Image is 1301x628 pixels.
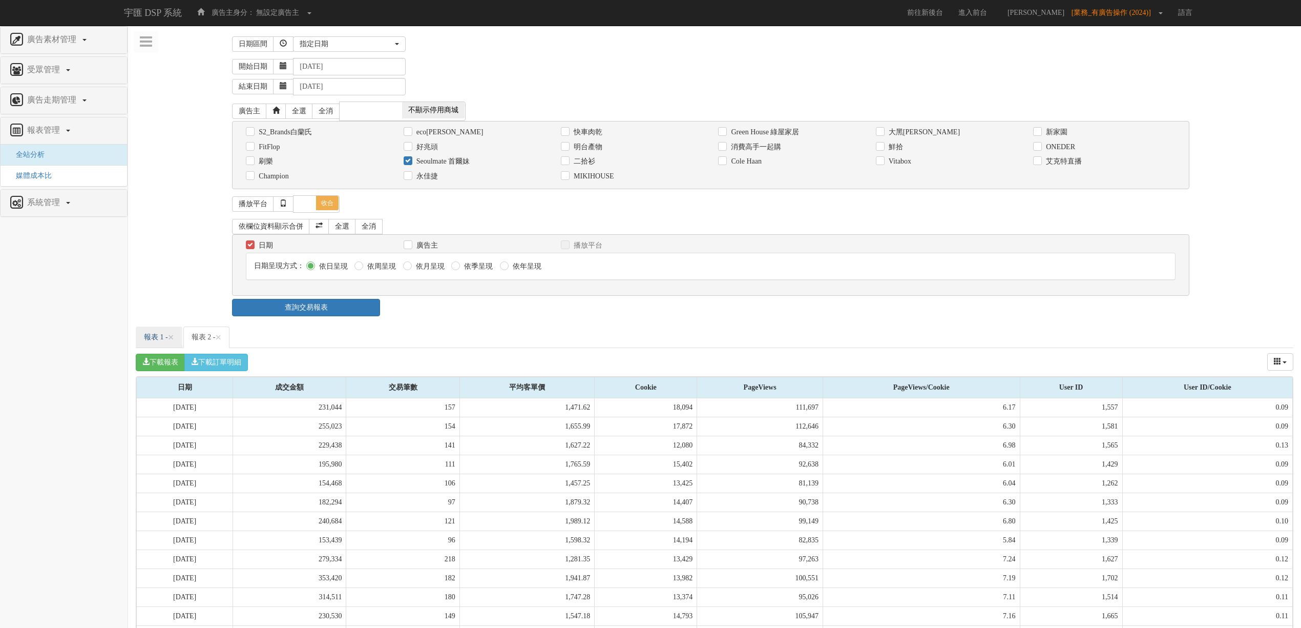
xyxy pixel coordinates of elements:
div: 成交金額 [233,377,346,398]
td: 7.11 [823,588,1020,606]
label: 刷樂 [256,156,273,167]
td: 96 [346,531,459,550]
td: [DATE] [137,531,233,550]
span: 報表管理 [25,126,65,134]
label: eco[PERSON_NAME] [414,127,484,137]
td: [DATE] [137,436,233,455]
td: 279,334 [233,550,346,569]
td: 230,530 [233,606,346,625]
td: 13,982 [595,569,697,588]
td: 353,420 [233,569,346,588]
td: 1,339 [1020,531,1122,550]
td: 100,551 [697,569,823,588]
label: 二拾衫 [571,156,595,167]
td: 1,879.32 [459,493,595,512]
td: [DATE] [137,493,233,512]
td: 18,094 [595,398,697,417]
td: 157 [346,398,459,417]
td: 1,425 [1020,512,1122,531]
a: 報表 1 - [136,327,182,348]
a: 媒體成本比 [8,172,52,179]
a: 全站分析 [8,151,45,158]
td: 255,023 [233,417,346,436]
td: 0.09 [1122,531,1292,550]
td: 1,581 [1020,417,1122,436]
td: 97 [346,493,459,512]
td: 0.13 [1122,436,1292,455]
td: 1,557 [1020,398,1122,417]
td: 154,468 [233,474,346,493]
td: [DATE] [137,512,233,531]
td: 0.10 [1122,512,1292,531]
div: Cookie [595,377,697,398]
td: 1,989.12 [459,512,595,531]
td: [DATE] [137,417,233,436]
span: [業務_有廣告操作 (2024)] [1072,9,1156,16]
td: 13,425 [595,474,697,493]
div: User ID/Cookie [1123,377,1292,398]
td: 13,374 [595,588,697,606]
td: 14,793 [595,606,697,625]
label: Champion [256,171,288,181]
a: 系統管理 [8,195,119,211]
td: 7.24 [823,550,1020,569]
td: 1,702 [1020,569,1122,588]
td: 182 [346,569,459,588]
td: 5.84 [823,531,1020,550]
button: 下載訂單明細 [184,354,248,371]
label: 依周呈現 [365,261,396,272]
label: Vitabox [886,156,911,167]
td: 0.12 [1122,550,1292,569]
td: [DATE] [137,550,233,569]
td: 111,697 [697,398,823,417]
label: 大黑[PERSON_NAME] [886,127,960,137]
td: 0.11 [1122,588,1292,606]
label: 好兆頭 [414,142,438,152]
a: 查詢交易報表 [232,299,380,316]
td: 99,149 [697,512,823,531]
div: 日期 [137,377,233,398]
div: Columns [1267,353,1294,371]
label: 播放平台 [571,240,602,251]
span: 廣告走期管理 [25,95,81,104]
td: 111 [346,455,459,474]
td: [DATE] [137,569,233,588]
td: 314,511 [233,588,346,606]
td: 95,026 [697,588,823,606]
td: 97,263 [697,550,823,569]
td: 231,044 [233,398,346,417]
td: 92,638 [697,455,823,474]
div: 平均客單價 [460,377,595,398]
td: 141 [346,436,459,455]
a: 報表 2 - [183,327,230,348]
td: 6.30 [823,417,1020,436]
td: 105,947 [697,606,823,625]
td: 1,941.87 [459,569,595,588]
td: 180 [346,588,459,606]
td: 14,588 [595,512,697,531]
label: ONEDER [1043,142,1075,152]
td: [DATE] [137,474,233,493]
span: 系統管理 [25,198,65,207]
label: 依日呈現 [317,261,348,272]
label: 日期 [256,240,273,251]
td: 1,747.28 [459,588,595,606]
label: 消費高手一起購 [728,142,781,152]
td: 1,627.22 [459,436,595,455]
td: [DATE] [137,588,233,606]
label: 新家園 [1043,127,1067,137]
td: 6.17 [823,398,1020,417]
td: 1,765.59 [459,455,595,474]
td: 7.16 [823,606,1020,625]
td: 153,439 [233,531,346,550]
td: 13,429 [595,550,697,569]
a: 受眾管理 [8,62,119,78]
a: 報表管理 [8,123,119,139]
td: 0.12 [1122,569,1292,588]
label: Seoulmate 首爾妹 [414,156,470,167]
button: 指定日期 [293,36,406,52]
div: 交易筆數 [346,377,459,398]
label: 依年呈現 [510,261,541,272]
label: 艾克特直播 [1043,156,1082,167]
td: [DATE] [137,455,233,474]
